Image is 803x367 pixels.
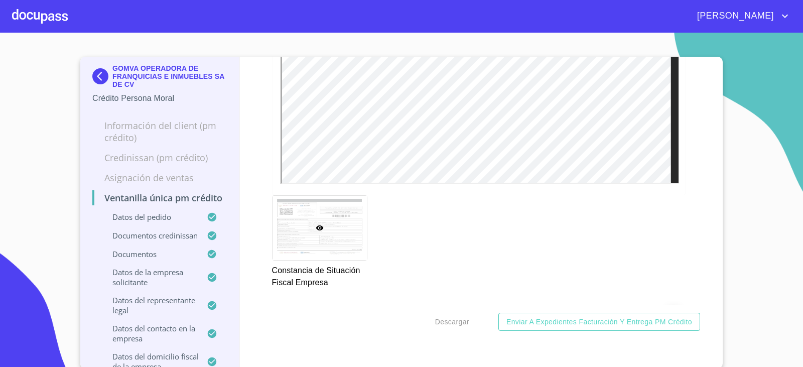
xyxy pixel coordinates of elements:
[690,8,791,24] button: account of current user
[92,152,227,164] p: Credinissan (PM crédito)
[92,212,207,222] p: Datos del pedido
[92,192,227,204] p: Ventanilla única PM crédito
[498,313,700,331] button: Enviar a Expedientes Facturación y Entrega PM crédito
[506,316,692,328] span: Enviar a Expedientes Facturación y Entrega PM crédito
[92,230,207,240] p: Documentos CrediNissan
[92,119,227,144] p: Información del Client (PM crédito)
[690,8,779,24] span: [PERSON_NAME]
[92,267,207,287] p: Datos de la empresa solicitante
[92,68,112,84] img: Docupass spot blue
[272,261,366,289] p: Constancia de Situación Fiscal Empresa
[92,172,227,184] p: Asignación de Ventas
[92,64,227,92] div: GOMVA OPERADORA DE FRANQUICIAS E INMUEBLES SA DE CV
[431,313,473,331] button: Descargar
[92,249,207,259] p: Documentos
[92,323,207,343] p: Datos del contacto en la empresa
[112,64,227,88] p: GOMVA OPERADORA DE FRANQUICIAS E INMUEBLES SA DE CV
[92,92,227,104] p: Crédito Persona Moral
[435,316,469,328] span: Descargar
[92,295,207,315] p: Datos del representante legal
